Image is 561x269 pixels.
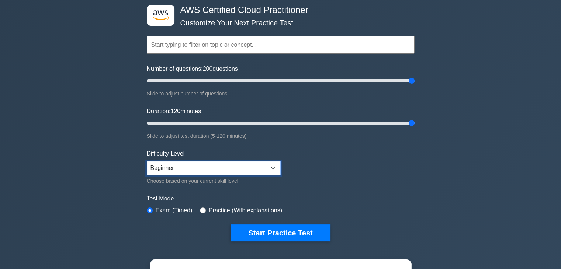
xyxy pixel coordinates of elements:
[147,177,281,185] div: Choose based on your current skill level
[177,5,378,15] h4: AWS Certified Cloud Practitioner
[156,206,193,215] label: Exam (Timed)
[147,107,201,116] label: Duration: minutes
[203,66,213,72] span: 200
[147,64,238,73] label: Number of questions: questions
[147,36,415,54] input: Start typing to filter on topic or concept...
[147,194,415,203] label: Test Mode
[147,132,415,140] div: Slide to adjust test duration (5-120 minutes)
[209,206,282,215] label: Practice (With explanations)
[170,108,180,114] span: 120
[231,224,330,241] button: Start Practice Test
[147,149,185,158] label: Difficulty Level
[147,89,415,98] div: Slide to adjust number of questions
